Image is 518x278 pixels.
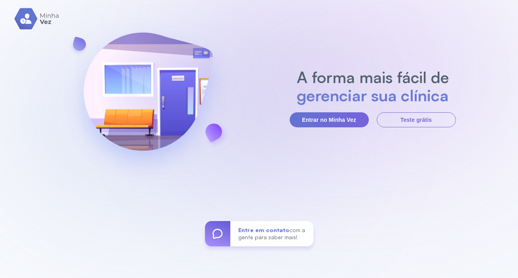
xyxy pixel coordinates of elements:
button: Entrar no Minha Vez [290,112,369,127]
div: com a gente para saber mais! [230,221,313,246]
img: logo.svg [14,8,60,30]
h2: gerenciar sua clínica [292,86,453,104]
a: Entre em contatocom a gente para saber mais! [205,221,313,246]
button: Teste grátis [377,112,456,127]
h2: A forma mais fácil de [292,68,453,86]
span: Entre em contato [238,227,289,233]
img: banner-login.svg [63,11,233,183]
